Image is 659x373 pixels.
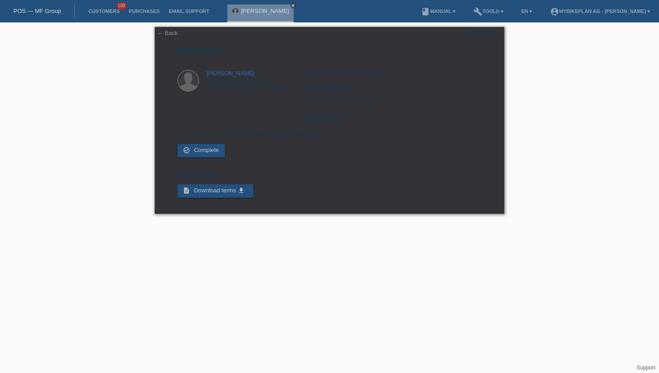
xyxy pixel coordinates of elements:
[194,187,236,194] span: Download terms
[84,9,124,14] a: Customers
[304,83,481,97] h2: CHF 8'499.00
[194,147,219,153] span: Complete
[124,9,164,14] a: Purchases
[238,187,245,194] i: get_app
[241,8,289,14] a: [PERSON_NAME]
[304,111,344,117] span: External reference
[416,9,460,14] a: bookManual ▾
[117,2,127,10] span: 100
[178,144,225,157] a: check_circle_outline Complete
[546,9,655,14] a: account_circleMybikeplan AG - [PERSON_NAME] ▾
[207,70,282,90] div: [STREET_ADDRESS] 8003 [GEOGRAPHIC_DATA]
[304,70,481,130] div: [GEOGRAPHIC_DATA], [DATE] Instalments (48 instalments) 43996372993
[459,30,501,36] div: POSP00027772
[157,30,178,36] a: ← Back
[183,147,190,154] i: check_circle_outline
[164,9,213,14] a: Email Support
[517,9,537,14] a: EN ▾
[550,7,559,16] i: account_circle
[421,7,430,16] i: book
[469,9,508,14] a: buildTools ▾
[291,3,295,8] i: close
[13,8,61,14] a: POS — MF Group
[637,364,655,371] a: Support
[290,2,296,9] a: close
[473,7,482,16] i: build
[178,130,481,137] p: The purchase is still open and needs to be completed.
[178,171,481,184] h2: Downloads
[178,184,253,198] a: description Download terms get_app
[178,45,481,56] h1: Purchase
[207,70,255,77] a: [PERSON_NAME]
[183,187,190,194] i: description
